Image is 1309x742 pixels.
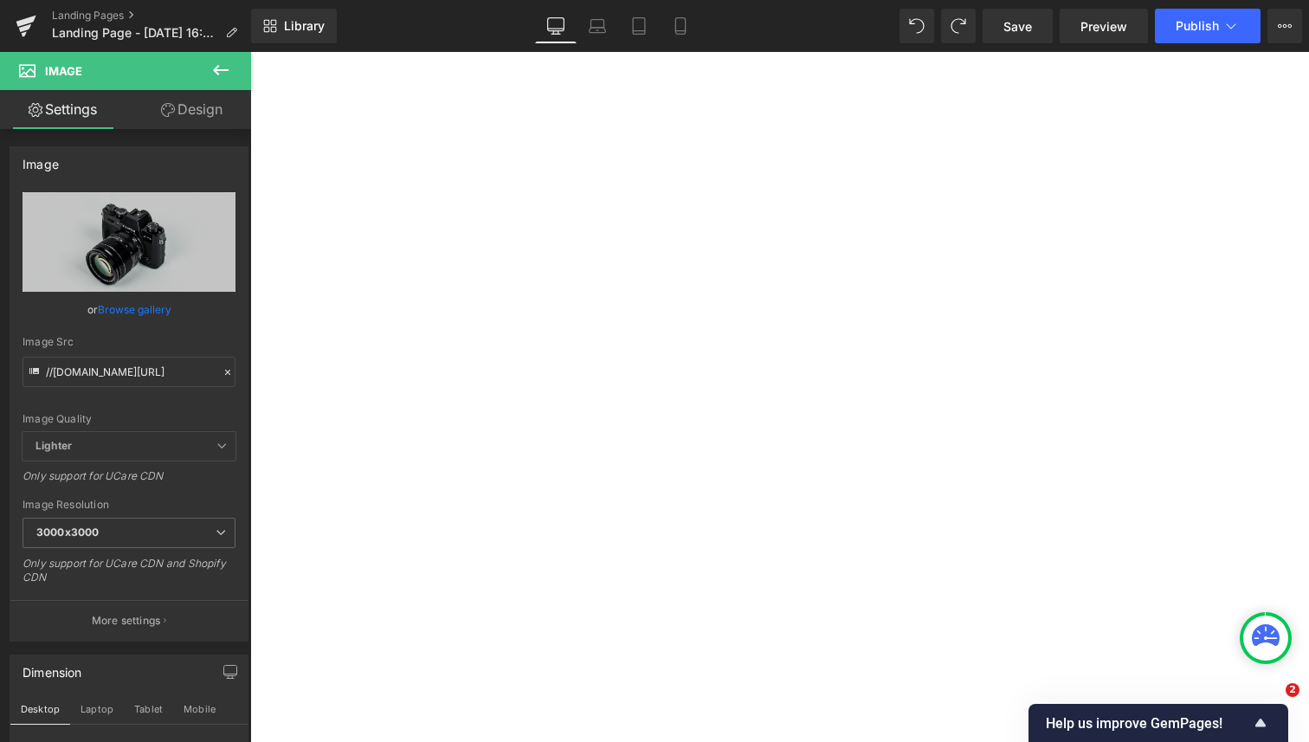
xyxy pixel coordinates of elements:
button: Mobile [173,694,226,724]
div: Image [23,147,59,171]
button: Show survey - Help us improve GemPages! [1046,713,1271,733]
a: New Library [251,9,337,43]
a: Tablet [618,9,660,43]
button: Redo [941,9,976,43]
button: Undo [900,9,934,43]
iframe: Intercom live chat [1250,683,1292,725]
iframe: To enrich screen reader interactions, please activate Accessibility in Grammarly extension settings [250,52,1309,742]
div: Only support for UCare CDN [23,469,235,494]
div: Only support for UCare CDN and Shopify CDN [23,557,235,596]
button: Tablet [124,694,173,724]
span: Publish [1176,19,1219,33]
b: 3000x3000 [36,526,99,539]
span: 2 [1286,683,1299,697]
button: Desktop [10,694,70,724]
button: Laptop [70,694,124,724]
div: Image Quality [23,413,235,425]
span: Help us improve GemPages! [1046,715,1250,732]
a: Design [129,90,255,129]
div: Image Resolution [23,499,235,511]
a: Mobile [660,9,701,43]
span: Library [284,18,325,34]
a: Browse gallery [98,294,171,325]
input: Link [23,357,235,387]
a: Laptop [577,9,618,43]
p: More settings [92,613,161,629]
button: Publish [1155,9,1261,43]
div: Image Src [23,336,235,348]
span: Landing Page - [DATE] 16:48:17 [52,26,218,40]
b: Lighter [35,439,72,452]
a: Landing Pages [52,9,251,23]
div: Dimension [23,655,82,680]
button: More settings [10,600,248,641]
a: Desktop [535,9,577,43]
span: Preview [1080,17,1127,35]
div: or [23,300,235,319]
span: Image [45,64,82,78]
a: Preview [1060,9,1148,43]
button: More [1267,9,1302,43]
span: Save [1003,17,1032,35]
